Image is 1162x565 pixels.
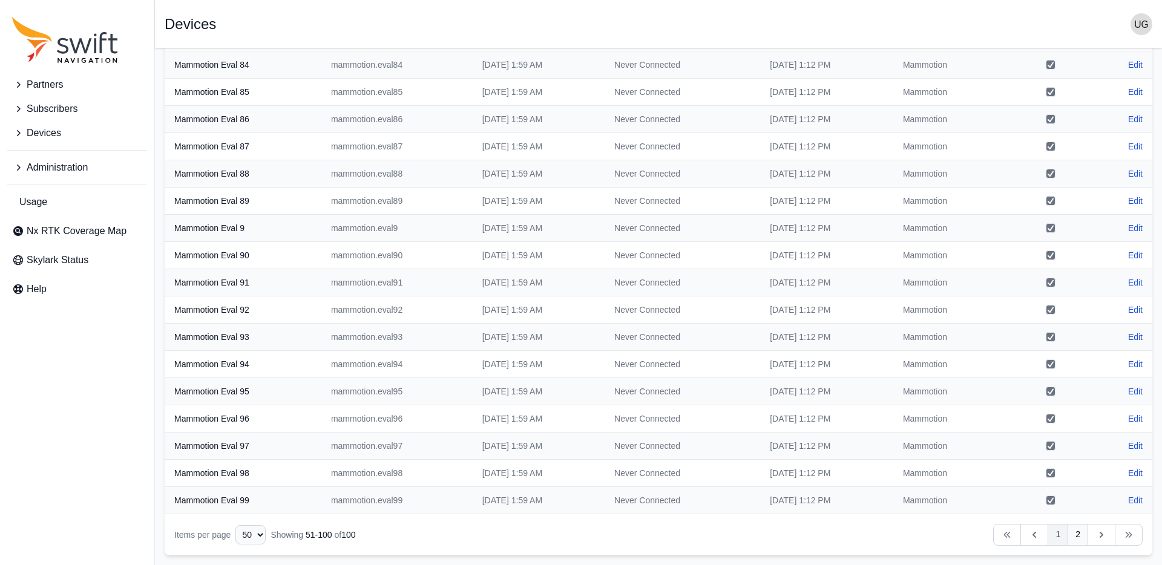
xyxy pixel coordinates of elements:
[760,460,893,487] td: [DATE] 1:12 PM
[27,282,47,296] span: Help
[760,269,893,296] td: [DATE] 1:12 PM
[473,215,605,242] td: [DATE] 1:59 AM
[605,324,760,351] td: Never Connected
[473,460,605,487] td: [DATE] 1:59 AM
[473,296,605,324] td: [DATE] 1:59 AM
[1128,168,1143,180] a: Edit
[760,351,893,378] td: [DATE] 1:12 PM
[165,514,1152,555] nav: Table navigation
[165,460,321,487] th: Mammotion Eval 98
[1128,331,1143,343] a: Edit
[760,487,893,514] td: [DATE] 1:12 PM
[27,253,88,267] span: Skylark Status
[893,296,1005,324] td: Mammotion
[321,269,473,296] td: mammotion.eval91
[235,525,266,544] select: Display Limit
[1131,13,1152,35] img: user photo
[605,160,760,188] td: Never Connected
[321,324,473,351] td: mammotion.eval93
[27,77,63,92] span: Partners
[165,106,321,133] th: Mammotion Eval 86
[893,460,1005,487] td: Mammotion
[165,17,216,31] h1: Devices
[605,51,760,79] td: Never Connected
[473,378,605,405] td: [DATE] 1:59 AM
[760,242,893,269] td: [DATE] 1:12 PM
[1128,494,1143,506] a: Edit
[306,530,332,540] span: 51 - 100
[321,351,473,378] td: mammotion.eval94
[341,530,355,540] span: 100
[1128,195,1143,207] a: Edit
[605,460,760,487] td: Never Connected
[760,106,893,133] td: [DATE] 1:12 PM
[165,215,321,242] th: Mammotion Eval 9
[760,160,893,188] td: [DATE] 1:12 PM
[893,106,1005,133] td: Mammotion
[893,324,1005,351] td: Mammotion
[321,405,473,433] td: mammotion.eval96
[1128,358,1143,370] a: Edit
[27,224,126,238] span: Nx RTK Coverage Map
[321,51,473,79] td: mammotion.eval84
[7,97,147,121] button: Subscribers
[165,487,321,514] th: Mammotion Eval 99
[1128,222,1143,234] a: Edit
[893,487,1005,514] td: Mammotion
[473,269,605,296] td: [DATE] 1:59 AM
[174,530,231,540] span: Items per page
[7,277,147,301] a: Help
[1128,385,1143,397] a: Edit
[760,51,893,79] td: [DATE] 1:12 PM
[321,188,473,215] td: mammotion.eval89
[321,242,473,269] td: mammotion.eval90
[473,324,605,351] td: [DATE] 1:59 AM
[893,160,1005,188] td: Mammotion
[760,296,893,324] td: [DATE] 1:12 PM
[7,248,147,272] a: Skylark Status
[605,188,760,215] td: Never Connected
[893,378,1005,405] td: Mammotion
[7,219,147,243] a: Nx RTK Coverage Map
[165,79,321,106] th: Mammotion Eval 85
[760,188,893,215] td: [DATE] 1:12 PM
[165,378,321,405] th: Mammotion Eval 95
[1068,524,1088,546] a: 2
[473,405,605,433] td: [DATE] 1:59 AM
[473,51,605,79] td: [DATE] 1:59 AM
[27,126,61,140] span: Devices
[321,215,473,242] td: mammotion.eval9
[321,433,473,460] td: mammotion.eval97
[760,215,893,242] td: [DATE] 1:12 PM
[473,433,605,460] td: [DATE] 1:59 AM
[605,433,760,460] td: Never Connected
[473,133,605,160] td: [DATE] 1:59 AM
[321,487,473,514] td: mammotion.eval99
[893,433,1005,460] td: Mammotion
[1128,249,1143,261] a: Edit
[7,121,147,145] button: Devices
[165,296,321,324] th: Mammotion Eval 92
[893,51,1005,79] td: Mammotion
[473,242,605,269] td: [DATE] 1:59 AM
[473,487,605,514] td: [DATE] 1:59 AM
[1128,86,1143,98] a: Edit
[893,79,1005,106] td: Mammotion
[27,160,88,175] span: Administration
[473,160,605,188] td: [DATE] 1:59 AM
[1048,524,1068,546] a: 1
[605,487,760,514] td: Never Connected
[165,188,321,215] th: Mammotion Eval 89
[893,351,1005,378] td: Mammotion
[165,405,321,433] th: Mammotion Eval 96
[605,351,760,378] td: Never Connected
[473,351,605,378] td: [DATE] 1:59 AM
[7,155,147,180] button: Administration
[7,190,147,214] a: Usage
[473,106,605,133] td: [DATE] 1:59 AM
[321,460,473,487] td: mammotion.eval98
[760,324,893,351] td: [DATE] 1:12 PM
[760,133,893,160] td: [DATE] 1:12 PM
[27,102,77,116] span: Subscribers
[893,215,1005,242] td: Mammotion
